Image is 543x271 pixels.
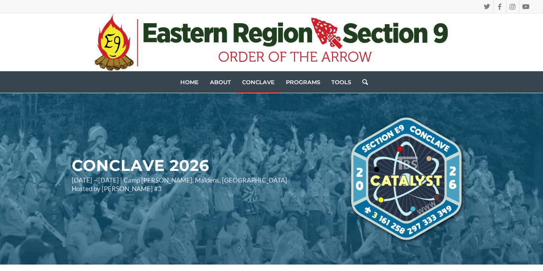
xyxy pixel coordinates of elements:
a: About [204,71,237,93]
a: Tools [326,71,357,93]
h2: CONCLAVE 2026 [72,157,310,174]
span: Home [180,79,199,85]
span: Programs [286,79,320,85]
span: Conclave [242,79,275,85]
a: Programs [280,71,326,93]
span: Tools [331,79,351,85]
a: Search [357,71,368,93]
span: About [210,79,231,85]
a: Conclave [237,71,280,93]
p: [DATE] – [DATE] | Camp [PERSON_NAME], Maidens, [GEOGRAPHIC_DATA] Hosted by [PERSON_NAME] #3 [72,176,310,193]
img: 2026 E9 Conclave logo_shadow [341,114,470,243]
a: Home [175,71,204,93]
